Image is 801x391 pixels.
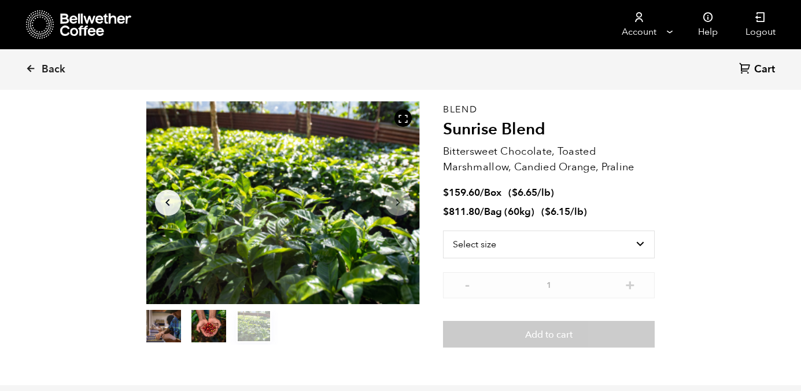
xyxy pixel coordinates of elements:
[484,186,501,199] span: Box
[460,278,475,290] button: -
[739,62,778,78] a: Cart
[484,205,534,218] span: Bag (60kg)
[443,321,655,348] button: Add to cart
[443,205,449,218] span: $
[512,186,518,199] span: $
[508,186,554,199] span: ( )
[480,186,484,199] span: /
[443,144,655,175] p: Bittersweet Chocolate, Toasted Marshmallow, Candied Orange, Praline
[443,186,449,199] span: $
[537,186,551,199] span: /lb
[443,120,655,140] h2: Sunrise Blend
[42,63,65,76] span: Back
[443,205,480,218] bdi: 811.80
[754,63,775,76] span: Cart
[480,205,484,218] span: /
[545,205,570,218] bdi: 6.15
[443,186,480,199] bdi: 159.60
[623,278,637,290] button: +
[512,186,537,199] bdi: 6.65
[570,205,584,218] span: /lb
[541,205,587,218] span: ( )
[545,205,551,218] span: $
